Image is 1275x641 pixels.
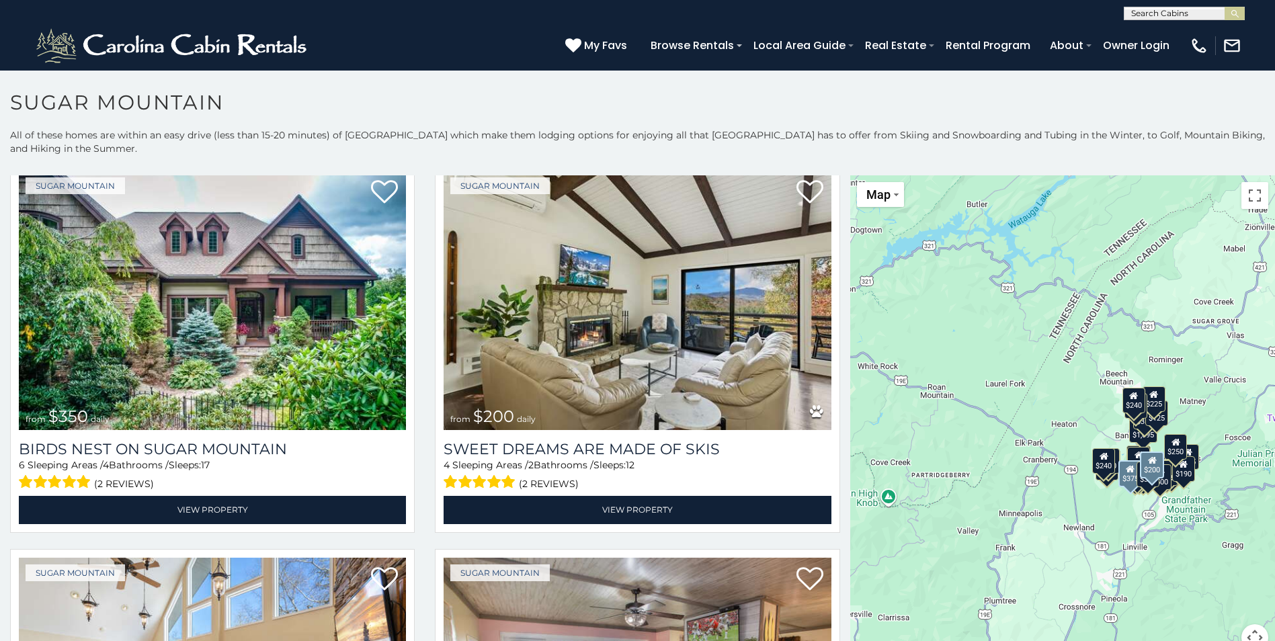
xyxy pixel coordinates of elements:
a: Add to favorites [796,179,823,207]
a: Local Area Guide [747,34,852,57]
a: Sweet Dreams Are Made Of Skis from $200 daily [444,171,831,430]
img: phone-regular-white.png [1190,36,1208,55]
div: $300 [1127,447,1150,472]
span: (2 reviews) [519,475,579,493]
div: $375 [1118,460,1143,487]
img: Birds Nest On Sugar Mountain [19,171,406,430]
a: About [1043,34,1090,57]
span: $350 [48,407,88,426]
span: 6 [19,459,25,471]
span: from [450,414,470,424]
a: Birds Nest On Sugar Mountain from $350 daily [19,171,406,430]
span: 12 [626,459,634,471]
a: Add to favorites [371,179,398,207]
a: Browse Rentals [644,34,741,57]
a: Sugar Mountain [26,177,125,194]
div: $190 [1172,456,1195,482]
a: Add to favorites [796,566,823,594]
img: White-1-2.png [34,26,313,66]
span: My Favs [584,37,627,54]
a: Sweet Dreams Are Made Of Skis [444,440,831,458]
div: $190 [1126,445,1149,471]
div: $240 [1122,388,1145,413]
a: Birds Nest On Sugar Mountain [19,440,406,458]
div: $250 [1164,434,1187,460]
a: Sugar Mountain [450,564,550,581]
div: $350 [1136,462,1159,487]
span: from [26,414,46,424]
span: Map [866,187,891,202]
span: 17 [201,459,210,471]
span: 4 [444,459,450,471]
button: Toggle fullscreen view [1241,182,1268,209]
span: daily [517,414,536,424]
div: $200 [1140,452,1164,478]
a: Sugar Mountain [26,564,125,581]
img: Sweet Dreams Are Made Of Skis [444,171,831,430]
a: Add to favorites [371,566,398,594]
span: (2 reviews) [94,475,154,493]
div: Sleeping Areas / Bathrooms / Sleeps: [19,458,406,493]
span: 4 [103,459,109,471]
a: Real Estate [858,34,933,57]
div: $125 [1145,400,1168,426]
a: Owner Login [1096,34,1176,57]
div: $240 [1092,448,1115,474]
img: mail-regular-white.png [1223,36,1241,55]
a: View Property [444,496,831,523]
button: Change map style [857,182,904,207]
a: Sugar Mountain [450,177,550,194]
span: daily [91,414,110,424]
div: $195 [1155,460,1178,486]
div: $1,095 [1129,417,1157,443]
div: $155 [1176,444,1199,470]
a: Rental Program [939,34,1037,57]
span: $200 [473,407,514,426]
div: $225 [1143,386,1165,412]
div: Sleeping Areas / Bathrooms / Sleeps: [444,458,831,493]
a: View Property [19,496,406,523]
a: My Favs [565,37,630,54]
span: 2 [528,459,534,471]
